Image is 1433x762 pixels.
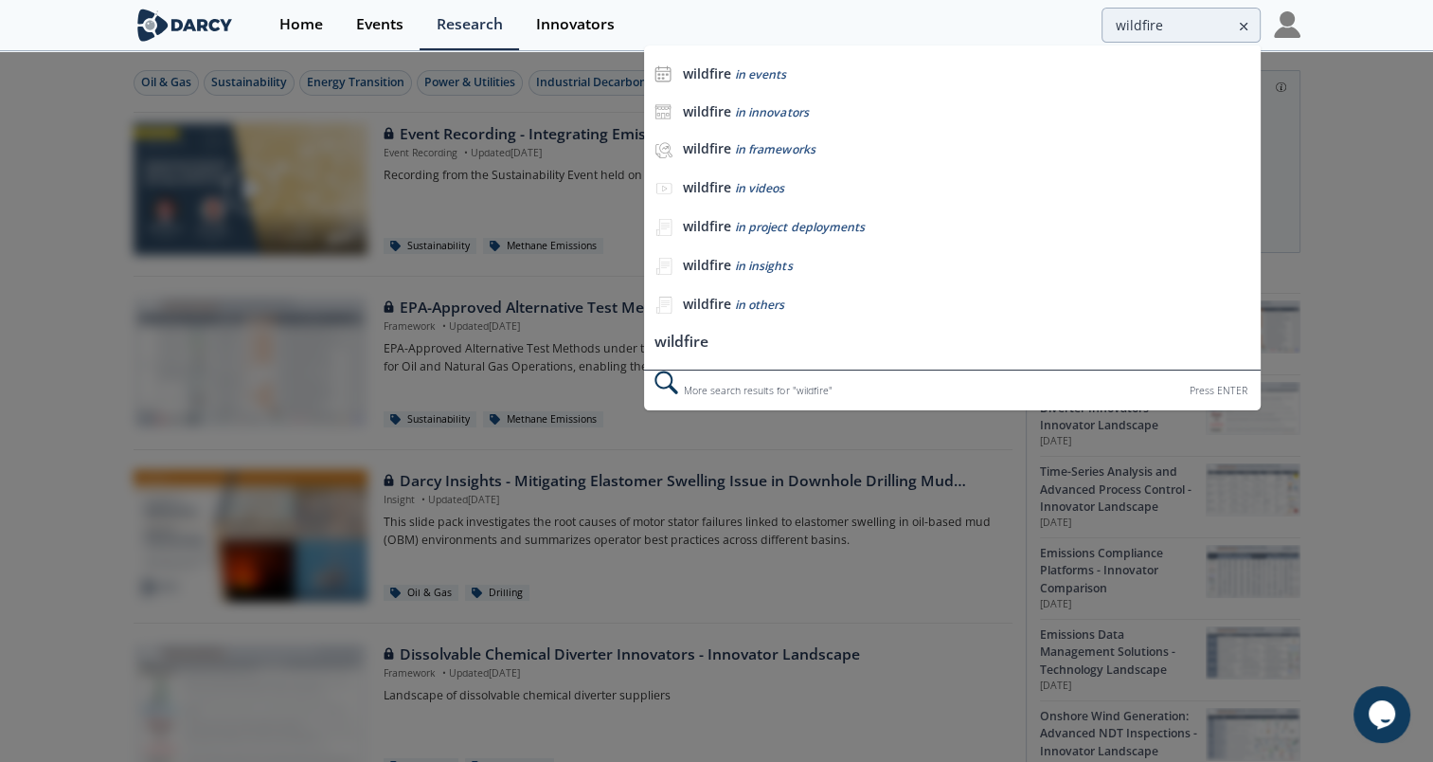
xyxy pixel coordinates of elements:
[134,9,237,42] img: logo-wide.svg
[683,64,731,82] b: wildfire
[683,102,731,120] b: wildfire
[644,370,1260,410] div: More search results for " wildfire "
[735,141,815,157] span: in frameworks
[356,17,403,32] div: Events
[536,17,615,32] div: Innovators
[644,325,1260,360] li: wildfire
[654,103,672,120] img: icon
[1274,11,1300,38] img: Profile
[735,66,786,82] span: in events
[683,217,731,235] b: wildfire
[683,178,731,196] b: wildfire
[654,65,672,82] img: icon
[1190,381,1247,401] div: Press ENTER
[683,139,731,157] b: wildfire
[735,258,792,274] span: in insights
[735,219,864,235] span: in project deployments
[437,17,503,32] div: Research
[735,104,808,120] span: in innovators
[1353,686,1414,743] iframe: chat widget
[683,256,731,274] b: wildfire
[683,295,731,313] b: wildfire
[279,17,323,32] div: Home
[735,297,784,313] span: in others
[1102,8,1261,43] input: Advanced Search
[735,180,784,196] span: in videos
